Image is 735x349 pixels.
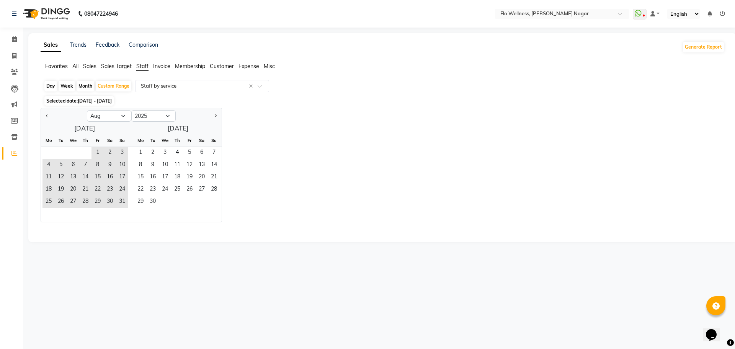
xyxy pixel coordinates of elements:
[104,196,116,208] div: Saturday, August 30, 2025
[77,81,94,91] div: Month
[84,3,118,24] b: 08047224946
[147,147,159,159] div: Tuesday, September 2, 2025
[79,134,91,147] div: Th
[208,171,220,184] span: 21
[183,171,196,184] span: 19
[67,184,79,196] div: Wednesday, August 20, 2025
[67,184,79,196] span: 20
[91,134,104,147] div: Fr
[116,147,128,159] div: Sunday, August 3, 2025
[159,171,171,184] span: 17
[116,147,128,159] span: 3
[131,110,176,122] select: Select year
[104,147,116,159] div: Saturday, August 2, 2025
[134,147,147,159] div: Monday, September 1, 2025
[42,159,55,171] span: 4
[159,184,171,196] span: 24
[196,184,208,196] div: Saturday, September 27, 2025
[91,147,104,159] div: Friday, August 1, 2025
[72,63,78,70] span: All
[104,184,116,196] span: 23
[55,196,67,208] span: 26
[208,171,220,184] div: Sunday, September 21, 2025
[67,196,79,208] div: Wednesday, August 27, 2025
[134,196,147,208] span: 29
[79,159,91,171] div: Thursday, August 7, 2025
[134,184,147,196] div: Monday, September 22, 2025
[104,134,116,147] div: Sa
[42,196,55,208] span: 25
[55,134,67,147] div: Tu
[208,147,220,159] div: Sunday, September 7, 2025
[196,147,208,159] span: 6
[42,184,55,196] div: Monday, August 18, 2025
[147,159,159,171] div: Tuesday, September 9, 2025
[44,96,114,106] span: Selected date:
[91,159,104,171] span: 8
[104,196,116,208] span: 30
[134,196,147,208] div: Monday, September 29, 2025
[104,147,116,159] span: 2
[208,184,220,196] span: 28
[96,81,131,91] div: Custom Range
[183,184,196,196] div: Friday, September 26, 2025
[79,196,91,208] span: 28
[116,196,128,208] span: 31
[79,171,91,184] div: Thursday, August 14, 2025
[210,63,234,70] span: Customer
[147,184,159,196] div: Tuesday, September 23, 2025
[42,171,55,184] span: 11
[159,134,171,147] div: We
[79,184,91,196] span: 21
[67,196,79,208] span: 27
[67,171,79,184] div: Wednesday, August 13, 2025
[134,184,147,196] span: 22
[116,159,128,171] span: 10
[683,42,724,52] button: Generate Report
[42,134,55,147] div: Mo
[171,171,183,184] span: 18
[171,147,183,159] div: Thursday, September 4, 2025
[134,134,147,147] div: Mo
[42,159,55,171] div: Monday, August 4, 2025
[104,171,116,184] div: Saturday, August 16, 2025
[91,171,104,184] span: 15
[212,110,219,122] button: Next month
[20,3,72,24] img: logo
[41,38,61,52] a: Sales
[91,147,104,159] span: 1
[134,159,147,171] div: Monday, September 8, 2025
[196,171,208,184] span: 20
[147,171,159,184] span: 16
[249,82,255,90] span: Clear all
[116,171,128,184] div: Sunday, August 17, 2025
[183,147,196,159] span: 5
[116,171,128,184] span: 17
[134,159,147,171] span: 8
[208,147,220,159] span: 7
[183,147,196,159] div: Friday, September 5, 2025
[136,63,149,70] span: Staff
[91,171,104,184] div: Friday, August 15, 2025
[196,171,208,184] div: Saturday, September 20, 2025
[171,159,183,171] span: 11
[196,159,208,171] div: Saturday, September 13, 2025
[208,184,220,196] div: Sunday, September 28, 2025
[159,159,171,171] span: 10
[79,196,91,208] div: Thursday, August 28, 2025
[44,81,57,91] div: Day
[147,171,159,184] div: Tuesday, September 16, 2025
[171,184,183,196] div: Thursday, September 25, 2025
[67,134,79,147] div: We
[44,110,50,122] button: Previous month
[129,41,158,48] a: Comparison
[42,171,55,184] div: Monday, August 11, 2025
[171,159,183,171] div: Thursday, September 11, 2025
[238,63,259,70] span: Expense
[91,196,104,208] div: Friday, August 29, 2025
[83,63,96,70] span: Sales
[208,159,220,171] div: Sunday, September 14, 2025
[171,184,183,196] span: 25
[87,110,131,122] select: Select month
[67,159,79,171] div: Wednesday, August 6, 2025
